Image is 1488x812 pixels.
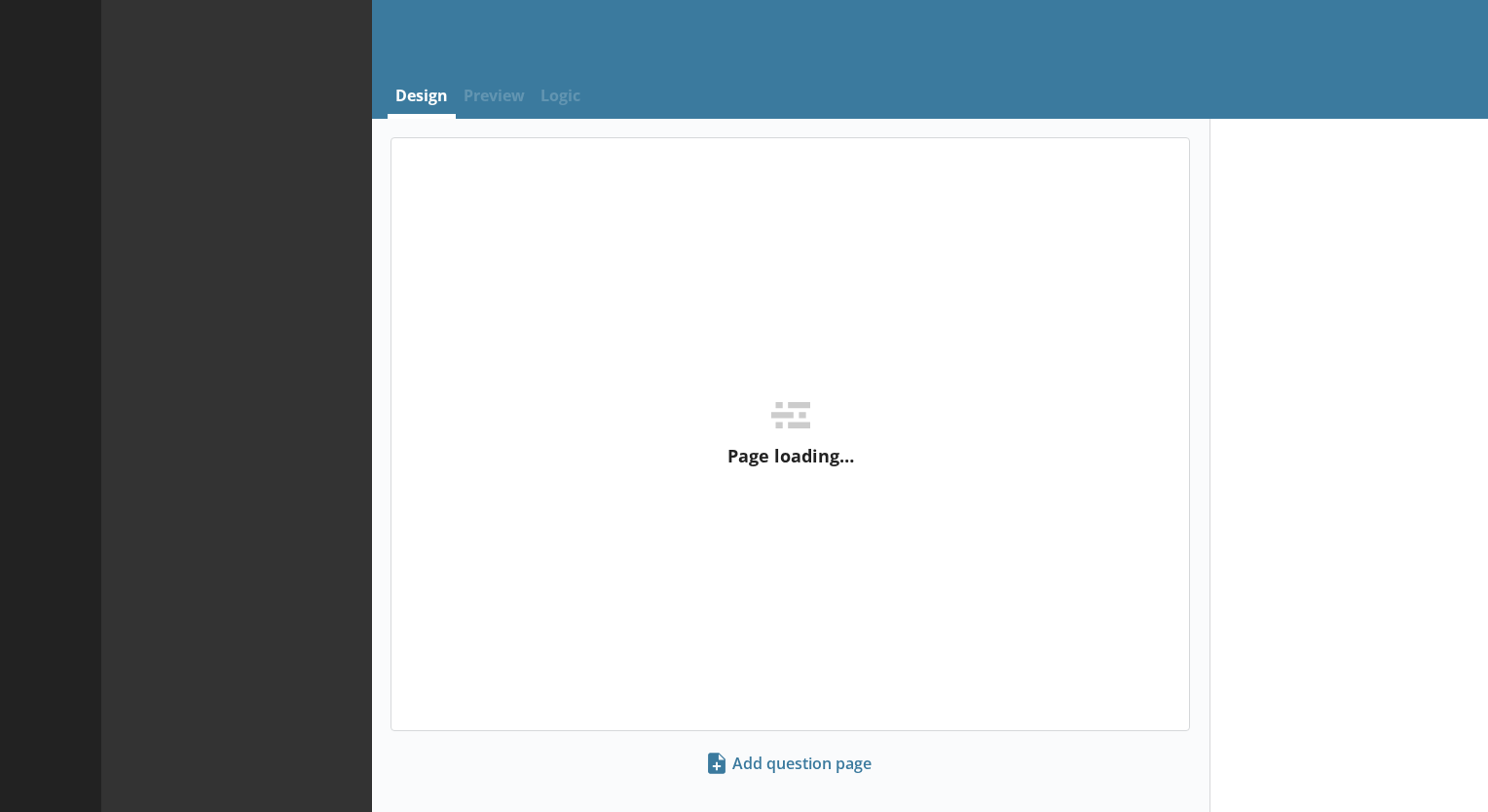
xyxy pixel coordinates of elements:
span: Preview [456,77,533,119]
a: Design [388,77,456,119]
button: Add question page [700,747,880,780]
span: Add question page [701,748,879,779]
p: Page loading… [727,444,854,467]
span: Logic [533,77,588,119]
